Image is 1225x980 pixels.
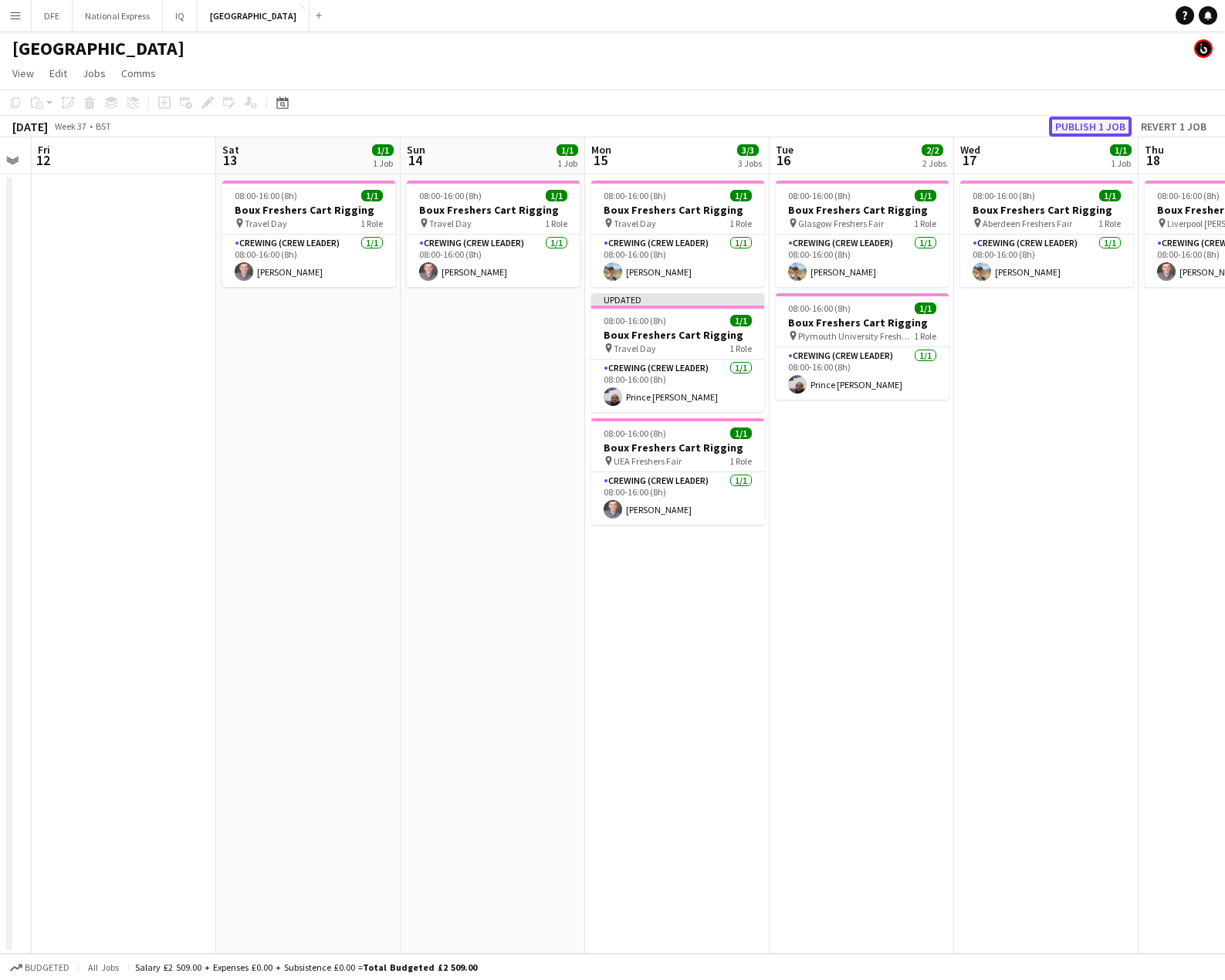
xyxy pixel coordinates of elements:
app-card-role: Crewing (Crew Leader)1/108:00-16:00 (8h)[PERSON_NAME] [407,235,580,287]
button: National Express [73,1,163,31]
app-user-avatar: Tim Bodenham [1194,39,1213,58]
span: 08:00-16:00 (8h) [419,190,482,201]
span: Week 37 [51,120,90,132]
a: Comms [115,63,162,83]
span: 1/1 [730,315,752,326]
span: 08:00-16:00 (8h) [1157,190,1220,201]
span: Mon [591,143,611,157]
app-job-card: 08:00-16:00 (8h)1/1Boux Freshers Cart Rigging UEA Freshers Fair1 RoleCrewing (Crew Leader)1/108:0... [591,418,764,525]
span: Edit [49,66,67,80]
button: Revert 1 job [1135,117,1213,137]
span: 13 [220,151,239,169]
app-job-card: 08:00-16:00 (8h)1/1Boux Freshers Cart Rigging Glasgow Freshers Fair1 RoleCrewing (Crew Leader)1/1... [776,181,949,287]
span: Thu [1145,143,1164,157]
app-job-card: Updated08:00-16:00 (8h)1/1Boux Freshers Cart Rigging Travel Day1 RoleCrewing (Crew Leader)1/108:0... [591,293,764,412]
a: Jobs [76,63,112,83]
div: 1 Job [557,157,577,169]
div: 3 Jobs [738,157,762,169]
span: 08:00-16:00 (8h) [604,315,666,326]
span: 1 Role [914,330,936,342]
app-card-role: Crewing (Crew Leader)1/108:00-16:00 (8h)Prince [PERSON_NAME] [776,347,949,400]
span: 08:00-16:00 (8h) [235,190,297,201]
a: Edit [43,63,73,83]
span: 08:00-16:00 (8h) [604,427,666,439]
span: 1/1 [1110,144,1132,156]
span: Fri [38,143,50,157]
span: 1/1 [915,190,936,201]
span: 08:00-16:00 (8h) [788,302,851,314]
app-card-role: Crewing (Crew Leader)1/108:00-16:00 (8h)Prince [PERSON_NAME] [591,360,764,412]
h3: Boux Freshers Cart Rigging [776,203,949,217]
span: All jobs [85,961,122,973]
span: Sun [407,143,425,157]
span: 3/3 [737,144,759,156]
app-card-role: Crewing (Crew Leader)1/108:00-16:00 (8h)[PERSON_NAME] [591,235,764,287]
span: 1 Role [914,218,936,229]
span: 1 Role [1098,218,1121,229]
div: 1 Job [373,157,393,169]
h3: Boux Freshers Cart Rigging [776,316,949,329]
span: 1/1 [546,190,567,201]
div: BST [96,120,111,132]
span: 1/1 [730,427,752,439]
h3: Boux Freshers Cart Rigging [591,441,764,455]
span: 1 Role [360,218,383,229]
span: 12 [36,151,50,169]
span: 1/1 [361,190,383,201]
span: 16 [773,151,794,169]
span: Sat [222,143,239,157]
h3: Boux Freshers Cart Rigging [222,203,395,217]
span: 08:00-16:00 (8h) [788,190,851,201]
span: Aberdeen Freshers Fair [983,218,1072,229]
span: 2/2 [922,144,943,156]
app-job-card: 08:00-16:00 (8h)1/1Boux Freshers Cart Rigging Plymouth University Freshers Fair1 RoleCrewing (Cre... [776,293,949,400]
app-job-card: 08:00-16:00 (8h)1/1Boux Freshers Cart Rigging Travel Day1 RoleCrewing (Crew Leader)1/108:00-16:00... [222,181,395,287]
span: 1/1 [915,302,936,314]
span: 08:00-16:00 (8h) [604,190,666,201]
span: Wed [960,143,980,157]
span: UEA Freshers Fair [614,455,682,467]
span: 17 [958,151,980,169]
button: DFE [32,1,73,31]
span: 1 Role [545,218,567,229]
button: Budgeted [8,959,72,976]
app-card-role: Crewing (Crew Leader)1/108:00-16:00 (8h)[PERSON_NAME] [222,235,395,287]
span: Travel Day [614,343,656,354]
span: 15 [589,151,611,169]
a: View [6,63,40,83]
span: Budgeted [25,962,69,973]
span: Travel Day [614,218,656,229]
h3: Boux Freshers Cart Rigging [591,203,764,217]
h3: Boux Freshers Cart Rigging [960,203,1133,217]
app-job-card: 08:00-16:00 (8h)1/1Boux Freshers Cart Rigging Aberdeen Freshers Fair1 RoleCrewing (Crew Leader)1/... [960,181,1133,287]
span: 1/1 [557,144,578,156]
div: 1 Job [1111,157,1131,169]
button: Publish 1 job [1049,117,1132,137]
span: Tue [776,143,794,157]
button: IQ [163,1,198,31]
h1: [GEOGRAPHIC_DATA] [12,37,184,60]
app-job-card: 08:00-16:00 (8h)1/1Boux Freshers Cart Rigging Travel Day1 RoleCrewing (Crew Leader)1/108:00-16:00... [591,181,764,287]
div: 2 Jobs [922,157,946,169]
button: [GEOGRAPHIC_DATA] [198,1,310,31]
span: Comms [121,66,156,80]
app-job-card: 08:00-16:00 (8h)1/1Boux Freshers Cart Rigging Travel Day1 RoleCrewing (Crew Leader)1/108:00-16:00... [407,181,580,287]
span: Travel Day [429,218,472,229]
span: 1/1 [730,190,752,201]
app-card-role: Crewing (Crew Leader)1/108:00-16:00 (8h)[PERSON_NAME] [591,472,764,525]
span: Travel Day [245,218,287,229]
div: Salary £2 509.00 + Expenses £0.00 + Subsistence £0.00 = [135,961,477,973]
div: Updated [591,293,764,306]
span: Plymouth University Freshers Fair [798,330,914,342]
span: 1/1 [1099,190,1121,201]
app-card-role: Crewing (Crew Leader)1/108:00-16:00 (8h)[PERSON_NAME] [776,235,949,287]
span: 1 Role [729,343,752,354]
span: Jobs [83,66,106,80]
